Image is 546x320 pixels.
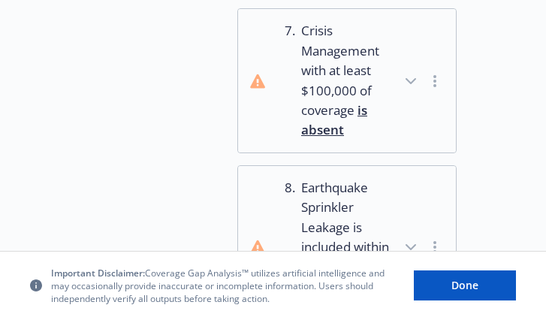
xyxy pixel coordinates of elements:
span: Crisis Management with at least $100,000 of coverage [301,21,396,140]
span: Done [451,278,478,292]
button: 7.Crisis Management with at least $100,000 of coverage is absent [238,9,456,152]
span: Earthquake Sprinkler Leakage is included within the blanket limit or loss limit [301,178,396,317]
div: 7 . [277,21,295,140]
span: Important Disclaimer: [51,267,145,279]
div: 8 . [277,178,295,317]
span: Coverage Gap Analysis™ utilizes artificial intelligence and may occasionally provide inaccurate o... [51,267,390,305]
button: Done [414,270,516,300]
